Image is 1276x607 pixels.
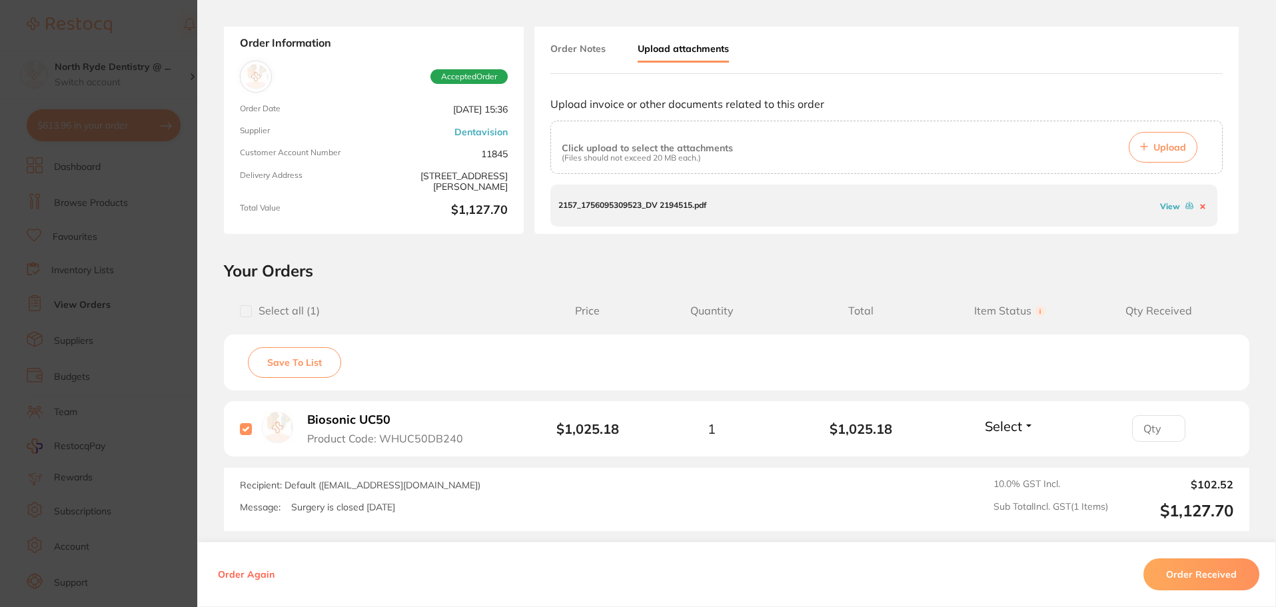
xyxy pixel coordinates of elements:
span: Upload [1153,141,1186,153]
span: Item Status [936,304,1085,317]
span: Supplier [240,126,368,137]
span: [DATE] 15:36 [379,104,508,115]
a: View [1160,201,1180,211]
span: Product Code: WHUC50DB240 [307,432,463,444]
span: [STREET_ADDRESS][PERSON_NAME] [379,171,508,193]
span: Delivery Address [240,171,368,193]
span: Order Date [240,104,368,115]
span: Select all ( 1 ) [252,304,320,317]
span: 1 [708,421,716,436]
output: $102.52 [1119,478,1233,490]
b: Biosonic UC50 [307,413,390,427]
strong: Order Information [240,37,508,50]
input: Qty [1132,415,1185,442]
span: Total [786,304,936,317]
span: Qty Received [1084,304,1233,317]
span: Sub Total Incl. GST ( 1 Items) [993,501,1108,520]
span: Quantity [637,304,786,317]
p: Upload invoice or other documents related to this order [550,98,1223,110]
img: Biosonic UC50 [262,412,293,443]
a: Dentavision [454,127,508,137]
span: Total Value [240,203,368,218]
b: $1,127.70 [379,203,508,218]
span: Customer Account Number [240,148,368,159]
p: 2157_1756095309523_DV 2194515.pdf [558,201,706,210]
output: $1,127.70 [1119,501,1233,520]
span: 11845 [379,148,508,159]
p: Surgery is closed [DATE] [291,502,395,513]
b: $1,025.18 [786,421,936,436]
h2: Your Orders [224,261,1249,281]
p: Click upload to select the attachments [562,143,733,153]
button: Select [981,418,1038,434]
button: Save To List [248,347,341,378]
button: Order Received [1143,558,1259,590]
span: Recipient: Default ( [EMAIL_ADDRESS][DOMAIN_NAME] ) [240,479,480,491]
span: Select [985,418,1022,434]
b: $1,025.18 [556,420,619,437]
img: Dentavision [243,64,269,89]
p: (Files should not exceed 20 MB each.) [562,153,733,163]
button: Order Notes [550,37,606,61]
button: Order Again [214,568,279,580]
button: Upload attachments [638,37,729,63]
span: 10.0 % GST Incl. [993,478,1108,490]
button: Upload [1129,132,1197,163]
button: Biosonic UC50 Product Code: WHUC50DB240 [303,412,478,445]
span: Accepted Order [430,69,508,84]
label: Message: [240,502,281,513]
span: Price [538,304,637,317]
